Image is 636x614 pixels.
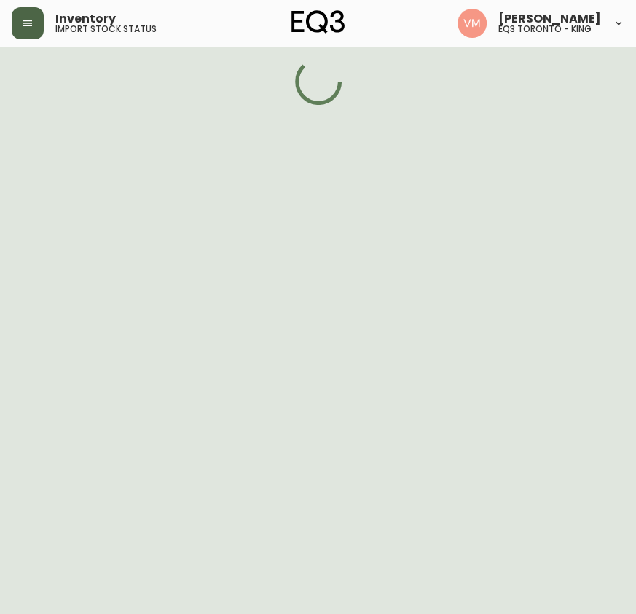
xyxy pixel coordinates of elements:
[498,25,592,34] h5: eq3 toronto - king
[291,10,345,34] img: logo
[55,13,116,25] span: Inventory
[458,9,487,38] img: 0f63483a436850f3a2e29d5ab35f16df
[55,25,157,34] h5: import stock status
[498,13,601,25] span: [PERSON_NAME]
